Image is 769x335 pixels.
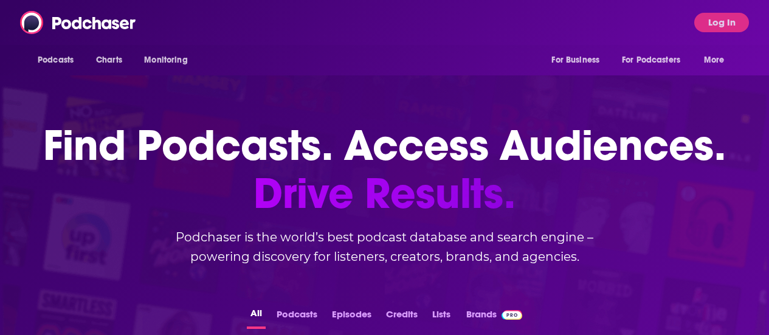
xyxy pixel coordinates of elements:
button: open menu [543,49,615,72]
button: open menu [614,49,698,72]
button: Credits [382,305,421,329]
h1: Find Podcasts. Access Audiences. [43,122,726,218]
button: open menu [29,49,89,72]
button: open menu [136,49,203,72]
button: open menu [695,49,740,72]
span: Drive Results. [43,170,726,218]
button: Lists [429,305,454,329]
a: Charts [88,49,129,72]
button: Episodes [328,305,375,329]
button: All [247,305,266,329]
h2: Podchaser is the world’s best podcast database and search engine – powering discovery for listene... [142,227,628,266]
span: For Podcasters [622,52,680,69]
img: Podchaser Pro [502,310,523,320]
button: Podcasts [273,305,321,329]
a: BrandsPodchaser Pro [466,305,523,329]
span: For Business [551,52,599,69]
img: Podchaser - Follow, Share and Rate Podcasts [20,11,137,34]
span: Charts [96,52,122,69]
span: Podcasts [38,52,74,69]
span: More [704,52,725,69]
span: Monitoring [144,52,187,69]
button: Log In [694,13,749,32]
